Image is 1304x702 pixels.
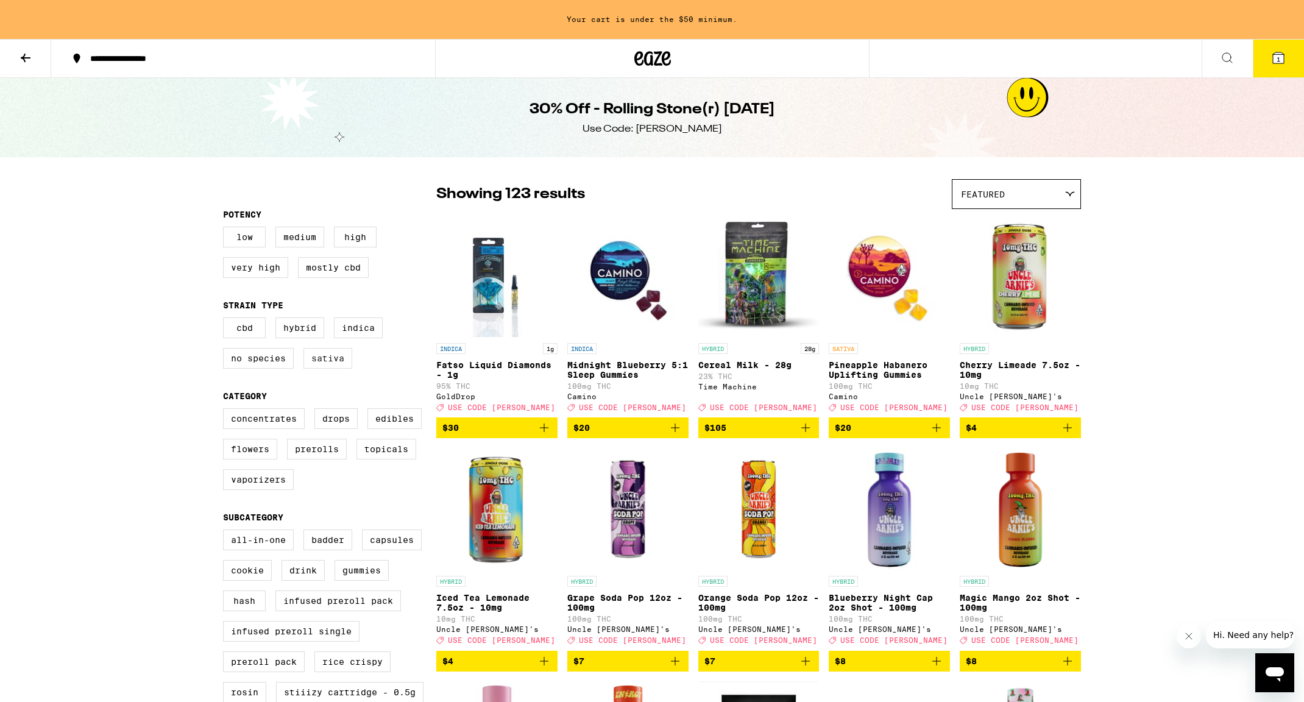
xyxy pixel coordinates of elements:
[436,343,466,354] p: INDICA
[223,317,266,338] label: CBD
[436,576,466,587] p: HYBRID
[448,403,555,411] span: USE CODE [PERSON_NAME]
[223,300,283,310] legend: Strain Type
[966,656,977,666] span: $8
[971,637,1079,645] span: USE CODE [PERSON_NAME]
[223,391,267,401] legend: Category
[223,227,266,247] label: Low
[314,651,391,672] label: Rice Crispy
[698,360,820,370] p: Cereal Milk - 28g
[436,448,558,650] a: Open page for Iced Tea Lemonade 7.5oz - 10mg from Uncle Arnie's
[436,593,558,612] p: Iced Tea Lemonade 7.5oz - 10mg
[573,656,584,666] span: $7
[334,317,383,338] label: Indica
[335,560,389,581] label: Gummies
[960,576,989,587] p: HYBRID
[567,593,689,612] p: Grape Soda Pop 12oz - 100mg
[436,184,585,205] p: Showing 123 results
[829,360,950,380] p: Pineapple Habanero Uplifting Gummies
[698,215,820,337] img: Time Machine - Cereal Milk - 28g
[1206,622,1294,648] iframe: Message from company
[698,615,820,623] p: 100mg THC
[275,227,324,247] label: Medium
[275,317,324,338] label: Hybrid
[829,417,950,438] button: Add to bag
[960,392,1081,400] div: Uncle [PERSON_NAME]'s
[223,651,305,672] label: Preroll Pack
[829,392,950,400] div: Camino
[801,343,819,354] p: 28g
[698,215,820,417] a: Open page for Cereal Milk - 28g from Time Machine
[1253,40,1304,77] button: 1
[698,448,820,570] img: Uncle Arnie's - Orange Soda Pop 12oz - 100mg
[579,403,686,411] span: USE CODE [PERSON_NAME]
[223,348,294,369] label: No Species
[356,439,416,459] label: Topicals
[436,448,558,570] img: Uncle Arnie's - Iced Tea Lemonade 7.5oz - 10mg
[698,383,820,391] div: Time Machine
[567,576,597,587] p: HYBRID
[829,593,950,612] p: Blueberry Night Cap 2oz Shot - 100mg
[567,448,689,650] a: Open page for Grape Soda Pop 12oz - 100mg from Uncle Arnie's
[704,423,726,433] span: $105
[829,382,950,390] p: 100mg THC
[436,382,558,390] p: 95% THC
[303,348,352,369] label: Sativa
[960,448,1081,650] a: Open page for Magic Mango 2oz Shot - 100mg from Uncle Arnie's
[698,625,820,633] div: Uncle [PERSON_NAME]'s
[436,215,558,417] a: Open page for Fatso Liquid Diamonds - 1g from GoldDrop
[530,99,775,120] h1: 30% Off - Rolling Stone(r) [DATE]
[567,625,689,633] div: Uncle [PERSON_NAME]'s
[698,372,820,380] p: 23% THC
[698,417,820,438] button: Add to bag
[367,408,422,429] label: Edibles
[1177,624,1201,648] iframe: Close message
[829,615,950,623] p: 100mg THC
[840,637,948,645] span: USE CODE [PERSON_NAME]
[442,656,453,666] span: $4
[960,360,1081,380] p: Cherry Limeade 7.5oz - 10mg
[567,392,689,400] div: Camino
[960,651,1081,672] button: Add to bag
[960,593,1081,612] p: Magic Mango 2oz Shot - 100mg
[698,651,820,672] button: Add to bag
[567,448,689,570] img: Uncle Arnie's - Grape Soda Pop 12oz - 100mg
[835,656,846,666] span: $8
[442,423,459,433] span: $30
[298,257,369,278] label: Mostly CBD
[223,530,294,550] label: All-In-One
[960,448,1081,570] img: Uncle Arnie's - Magic Mango 2oz Shot - 100mg
[567,360,689,380] p: Midnight Blueberry 5:1 Sleep Gummies
[436,360,558,380] p: Fatso Liquid Diamonds - 1g
[223,408,305,429] label: Concentrates
[1277,55,1280,63] span: 1
[704,656,715,666] span: $7
[698,593,820,612] p: Orange Soda Pop 12oz - 100mg
[710,637,817,645] span: USE CODE [PERSON_NAME]
[436,625,558,633] div: Uncle [PERSON_NAME]'s
[579,637,686,645] span: USE CODE [PERSON_NAME]
[282,560,325,581] label: Drink
[567,215,689,337] img: Camino - Midnight Blueberry 5:1 Sleep Gummies
[1255,653,1294,692] iframe: Button to launch messaging window
[436,417,558,438] button: Add to bag
[275,590,401,611] label: Infused Preroll Pack
[567,343,597,354] p: INDICA
[829,343,858,354] p: SATIVA
[835,423,851,433] span: $20
[971,403,1079,411] span: USE CODE [PERSON_NAME]
[966,423,977,433] span: $4
[223,560,272,581] label: Cookie
[710,403,817,411] span: USE CODE [PERSON_NAME]
[223,621,360,642] label: Infused Preroll Single
[223,439,277,459] label: Flowers
[448,637,555,645] span: USE CODE [PERSON_NAME]
[223,512,283,522] legend: Subcategory
[362,530,422,550] label: Capsules
[960,625,1081,633] div: Uncle [PERSON_NAME]'s
[567,382,689,390] p: 100mg THC
[829,215,950,337] img: Camino - Pineapple Habanero Uplifting Gummies
[960,343,989,354] p: HYBRID
[334,227,377,247] label: High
